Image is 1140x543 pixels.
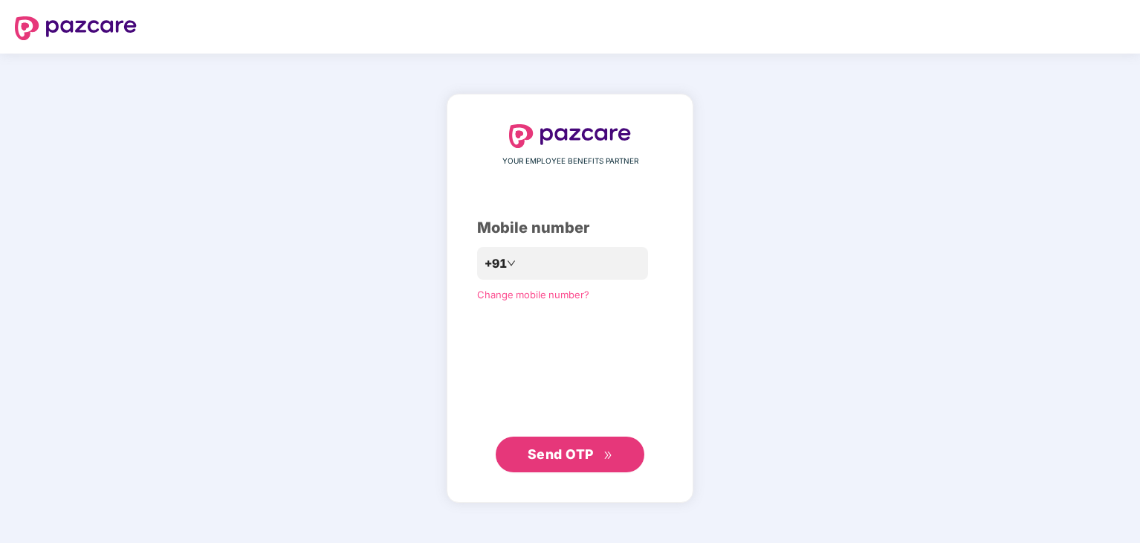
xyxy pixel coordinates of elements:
[509,124,631,148] img: logo
[496,437,644,472] button: Send OTPdouble-right
[477,216,663,240] div: Mobile number
[485,254,507,273] span: +91
[477,289,589,301] a: Change mobile number?
[528,446,594,462] span: Send OTP
[15,16,137,40] img: logo
[603,451,613,460] span: double-right
[502,155,638,167] span: YOUR EMPLOYEE BENEFITS PARTNER
[507,259,516,268] span: down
